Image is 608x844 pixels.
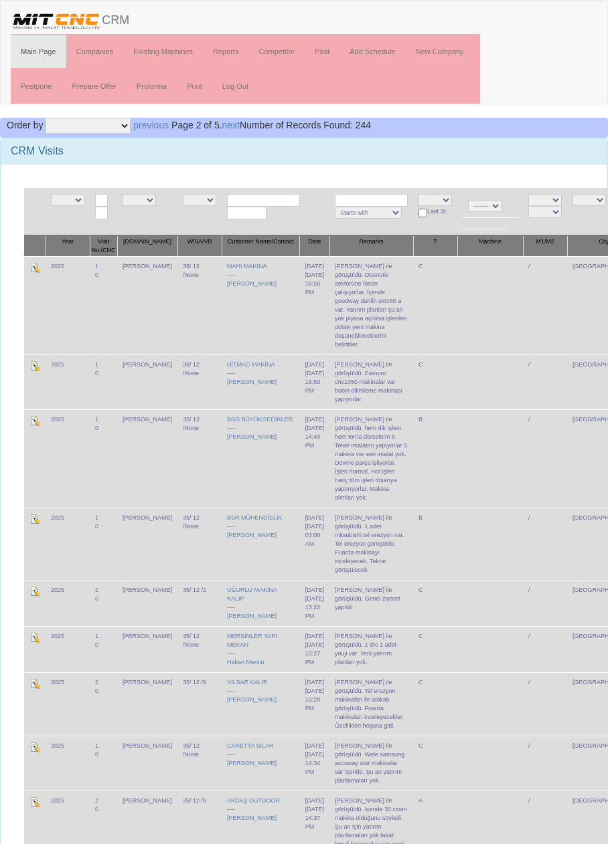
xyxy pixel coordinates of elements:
a: 1 [95,742,98,749]
a: BGS BÜYÜKGEDİKLER [227,416,293,423]
td: 35/ 12 /None [177,626,222,672]
td: C [413,354,457,409]
td: [PERSON_NAME] [117,256,177,354]
td: [PERSON_NAME] ile görüşüldü. hem dik işlem hem torna dorselerin 5. Teker imalatını yapıyorlar 5 m... [329,409,413,508]
td: [DATE] [300,354,329,409]
img: Edit [29,360,40,371]
td: 2025 [46,736,90,790]
a: [PERSON_NAME] [227,815,277,821]
img: Edit [29,678,40,689]
td: [PERSON_NAME] [117,580,177,626]
a: MERSİNLER YAPI MEKAN [227,633,277,648]
td: [PERSON_NAME] [117,508,177,580]
th: T [413,235,457,257]
td: ---- [222,409,300,508]
td: [PERSON_NAME] [117,409,177,508]
a: Postpone [11,70,62,103]
th: Date [300,235,329,257]
a: 2 [95,679,98,685]
td: C [413,736,457,790]
div: [DATE] 16:50 PM [305,271,324,297]
td: Last St. [413,188,457,235]
td: [DATE] [300,409,329,508]
td: / [523,580,567,626]
a: Print [177,70,212,103]
td: 2025 [46,256,90,354]
td: [PERSON_NAME] ile görüşüldü. Wele samsung accuway star makinalar var içeride. Şu an yatırım planl... [329,736,413,790]
img: header.png [11,11,102,31]
td: / [523,508,567,580]
div: [DATE] 03:00 AM [305,522,324,548]
a: [PERSON_NAME] [227,280,277,287]
a: UĞURLU MAKİNA KALIP [227,587,277,602]
a: 0 [95,523,98,530]
td: [PERSON_NAME] ile görüşüldü. 1 adet mitsubishi tel erezyon var. Tel erezyon görüşüldü. Fuarda mak... [329,508,413,580]
a: CARETTA SİLAH [227,742,273,749]
td: 36/ 12 /None [177,256,222,354]
td: ---- [222,256,300,354]
a: 0 [95,595,98,602]
div: [DATE] 14:37 PM [305,805,324,831]
td: 2025 [46,354,90,409]
th: Remarks [329,235,413,257]
a: 1 [95,361,98,368]
td: B [413,508,457,580]
td: [PERSON_NAME] ile görüşüldü. 1 drc 1 adet youji var. Yeni yatırım planları yok. [329,626,413,672]
td: C [413,256,457,354]
th: M1/M2 [523,235,567,257]
a: [PERSON_NAME] [227,613,277,619]
td: 35/ 12 /None [177,508,222,580]
img: Edit [29,632,40,643]
img: Edit [29,586,40,597]
td: [PERSON_NAME] ile görüşüldü. Campro cnv1050 makinalar var bobin dilimleme makinası yapıyorlar. [329,354,413,409]
a: Hakan Mersin [227,659,264,665]
a: 0 [95,425,98,431]
td: [PERSON_NAME] [117,626,177,672]
a: 1 [95,633,98,639]
a: 0 [95,370,98,377]
a: 1 [95,263,98,270]
td: 35/ 12 /2 [177,580,222,626]
a: MAHİ MAKİNA [227,263,267,270]
div: [DATE] 16:50 PM [305,369,324,395]
td: / [523,256,567,354]
td: ---- [222,626,300,672]
img: Edit [29,262,40,273]
h3: CRM Visits [11,145,597,157]
td: ---- [222,580,300,626]
a: 0 [95,806,98,813]
td: [DATE] [300,672,329,736]
td: ---- [222,354,300,409]
td: [PERSON_NAME] [117,672,177,736]
td: [DATE] [300,256,329,354]
a: Main Page [11,35,66,68]
a: Log Out [212,70,258,103]
th: Machine [457,235,523,257]
div: [DATE] 13:22 PM [305,595,324,621]
th: Year [46,235,90,257]
a: 0 [95,751,98,758]
a: Existing Machines [123,35,203,68]
a: Proforma [127,70,177,103]
a: BSR MÜHENDİSLİK [227,514,283,521]
a: [PERSON_NAME] [227,532,277,538]
a: Past [305,35,339,68]
td: [DATE] [300,626,329,672]
td: 2025 [46,580,90,626]
td: [PERSON_NAME] ile görüşüldü. Otomotiv sektörüne fason çalışıyorlar. İçeride goodway dahlih skt160... [329,256,413,354]
a: 2 [95,587,98,593]
a: Reports [203,35,249,68]
td: [PERSON_NAME] ile görüşüldü. Tel erezyon makinaları ile alakalı görüşüldü. Fuarda makinaları ince... [329,672,413,736]
td: 2025 [46,626,90,672]
img: Edit [29,514,40,524]
td: 2025 [46,508,90,580]
td: 35/ 12 /None [177,736,222,790]
td: [DATE] [300,508,329,580]
div: [DATE] 13:27 PM [305,641,324,667]
a: 0 [95,641,98,648]
span: Page 2 of 5. [171,120,222,130]
td: 2025 [46,409,90,508]
a: New Company [406,35,474,68]
td: C [413,626,457,672]
a: previous [133,120,169,130]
